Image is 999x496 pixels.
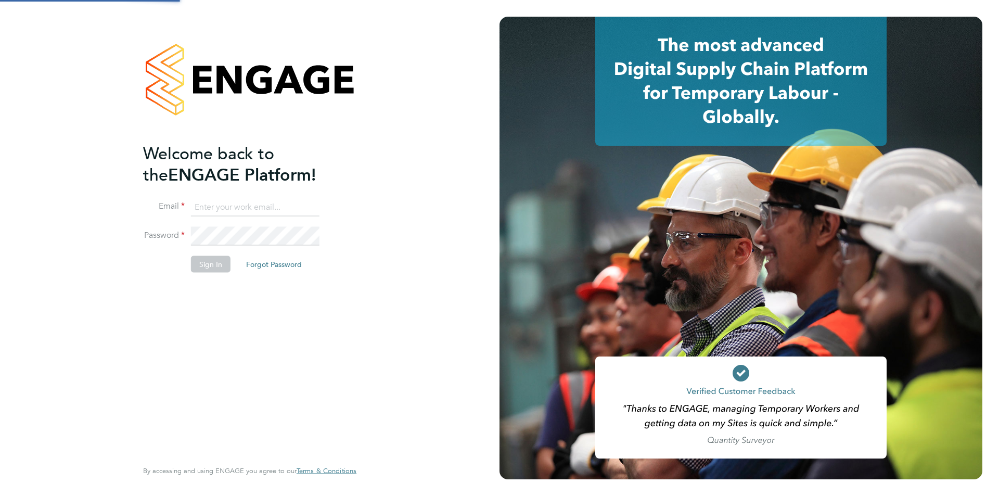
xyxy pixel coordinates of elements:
button: Sign In [191,256,230,273]
span: By accessing and using ENGAGE you agree to our [143,466,356,475]
span: Welcome back to the [143,143,274,185]
a: Terms & Conditions [297,467,356,475]
button: Forgot Password [238,256,310,273]
label: Password [143,230,185,241]
input: Enter your work email... [191,198,319,217]
span: Terms & Conditions [297,466,356,475]
h2: ENGAGE Platform! [143,143,346,185]
label: Email [143,201,185,212]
